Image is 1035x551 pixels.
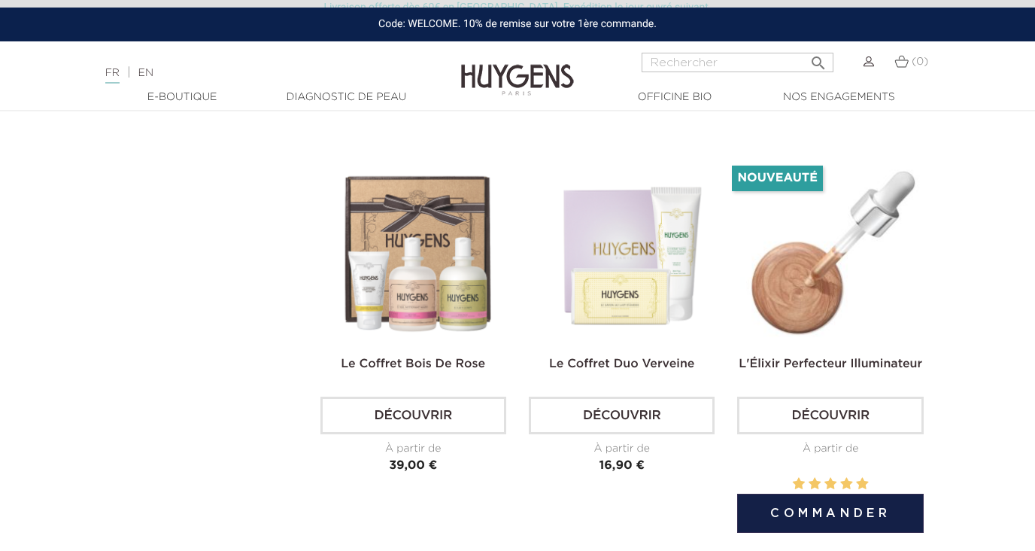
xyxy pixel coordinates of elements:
div: | [98,64,420,82]
label: 4 [840,475,852,494]
li: Nouveauté [732,166,822,191]
label: 2 [809,475,821,494]
label: 3 [824,475,836,494]
label: 1 [793,475,805,494]
img: Huygens [461,40,574,98]
i:  [809,50,827,68]
a: Découvrir [737,397,923,434]
a: E-Boutique [107,90,257,105]
a: L'Élixir Perfecteur Illuminateur [739,358,922,370]
label: 5 [856,475,868,494]
span: (0) [912,56,928,67]
a: Le Coffret Bois de Rose [341,358,485,370]
input: Rechercher [642,53,833,72]
a: EN [138,68,153,78]
img: coffret bois de rose [323,158,509,344]
div: À partir de [320,441,506,457]
img: coffret duo verveine [532,158,718,344]
div: À partir de [737,441,923,457]
a: Découvrir [529,397,715,434]
button:  [805,48,832,68]
a: Découvrir [320,397,506,434]
a: Nos engagements [763,90,914,105]
div: À partir de [529,441,715,457]
a: Officine Bio [599,90,750,105]
a: FR [105,68,120,84]
button: Commander [737,494,923,533]
a: Le Coffret Duo Verveine [549,358,695,370]
a: Diagnostic de peau [271,90,421,105]
span: 16,90 € [599,460,645,472]
span: 39,00 € [389,460,437,472]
